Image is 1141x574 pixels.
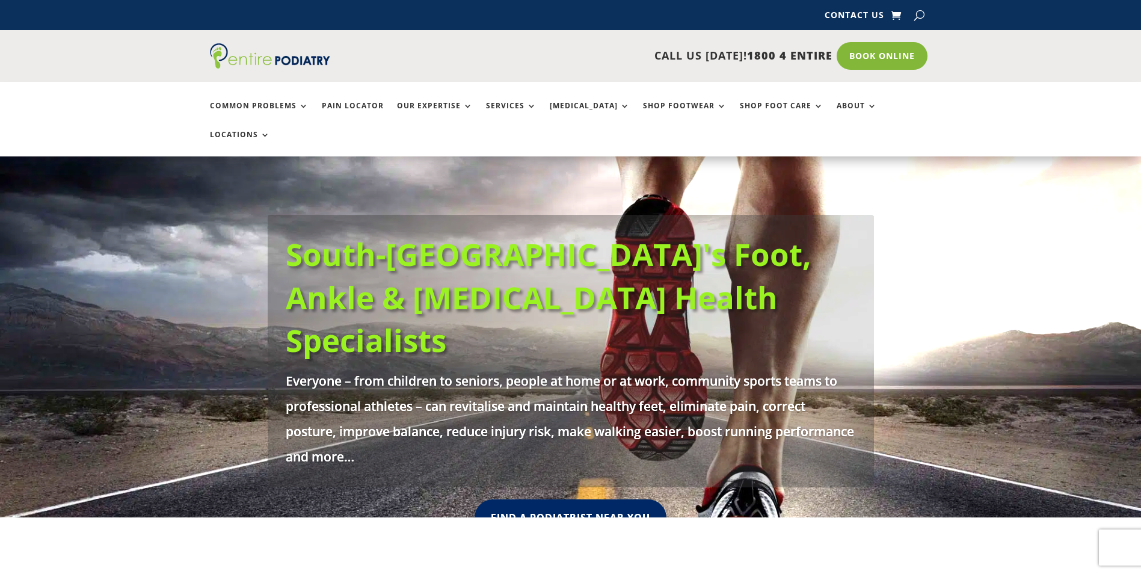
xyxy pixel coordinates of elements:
[286,233,811,361] a: South-[GEOGRAPHIC_DATA]'s Foot, Ankle & [MEDICAL_DATA] Health Specialists
[550,102,630,128] a: [MEDICAL_DATA]
[837,42,927,70] a: Book Online
[837,102,877,128] a: About
[740,102,823,128] a: Shop Foot Care
[475,499,666,535] a: Find A Podiatrist Near You
[286,368,856,469] p: Everyone – from children to seniors, people at home or at work, community sports teams to profess...
[747,48,832,63] span: 1800 4 ENTIRE
[377,48,832,64] p: CALL US [DATE]!
[643,102,727,128] a: Shop Footwear
[210,131,270,156] a: Locations
[210,59,330,71] a: Entire Podiatry
[210,43,330,69] img: logo (1)
[322,102,384,128] a: Pain Locator
[825,11,884,24] a: Contact Us
[397,102,473,128] a: Our Expertise
[486,102,537,128] a: Services
[210,102,309,128] a: Common Problems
